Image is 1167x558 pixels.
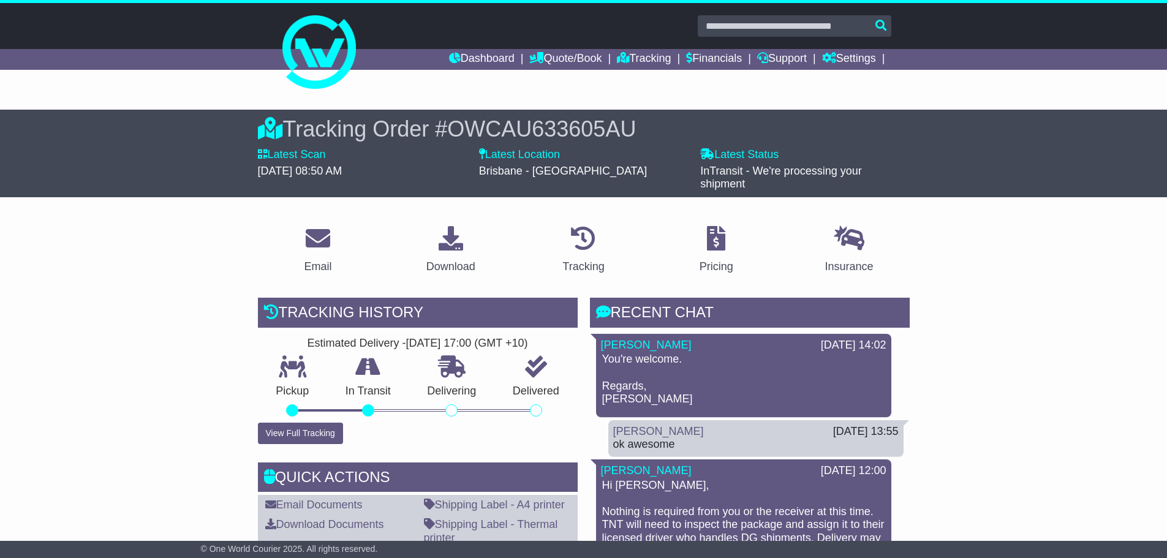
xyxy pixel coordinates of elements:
a: Shipping Label - Thermal printer [424,518,558,544]
div: Estimated Delivery - [258,337,578,350]
div: Tracking history [258,298,578,331]
div: [DATE] 14:02 [821,339,886,352]
a: [PERSON_NAME] [601,464,692,477]
span: Brisbane - [GEOGRAPHIC_DATA] [479,165,647,177]
label: Latest Scan [258,148,326,162]
a: [PERSON_NAME] [613,425,704,437]
span: OWCAU633605AU [447,116,636,141]
a: Download Documents [265,518,384,530]
a: [PERSON_NAME] [601,339,692,351]
div: RECENT CHAT [590,298,910,331]
div: Tracking Order # [258,116,910,142]
div: Tracking [562,258,604,275]
a: Pricing [692,222,741,279]
p: Delivered [494,385,578,398]
div: Quick Actions [258,462,578,496]
a: Dashboard [449,49,515,70]
a: Download [418,222,483,279]
div: [DATE] 17:00 (GMT +10) [406,337,528,350]
a: Shipping Label - A4 printer [424,499,565,511]
p: Pickup [258,385,328,398]
a: Tracking [554,222,612,279]
div: ok awesome [613,438,899,451]
a: Email Documents [265,499,363,511]
label: Latest Status [700,148,779,162]
div: [DATE] 12:00 [821,464,886,478]
div: [DATE] 13:55 [833,425,899,439]
a: Email [296,222,339,279]
span: [DATE] 08:50 AM [258,165,342,177]
a: Tracking [617,49,671,70]
div: Insurance [825,258,874,275]
div: Email [304,258,331,275]
div: Pricing [700,258,733,275]
p: You're welcome. Regards, [PERSON_NAME] [602,353,885,405]
a: Financials [686,49,742,70]
div: Download [426,258,475,275]
span: InTransit - We're processing your shipment [700,165,862,190]
a: Quote/Book [529,49,602,70]
a: Insurance [817,222,882,279]
p: In Transit [327,385,409,398]
span: © One World Courier 2025. All rights reserved. [201,544,378,554]
button: View Full Tracking [258,423,343,444]
label: Latest Location [479,148,560,162]
p: Delivering [409,385,495,398]
a: Settings [822,49,876,70]
a: Support [757,49,807,70]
